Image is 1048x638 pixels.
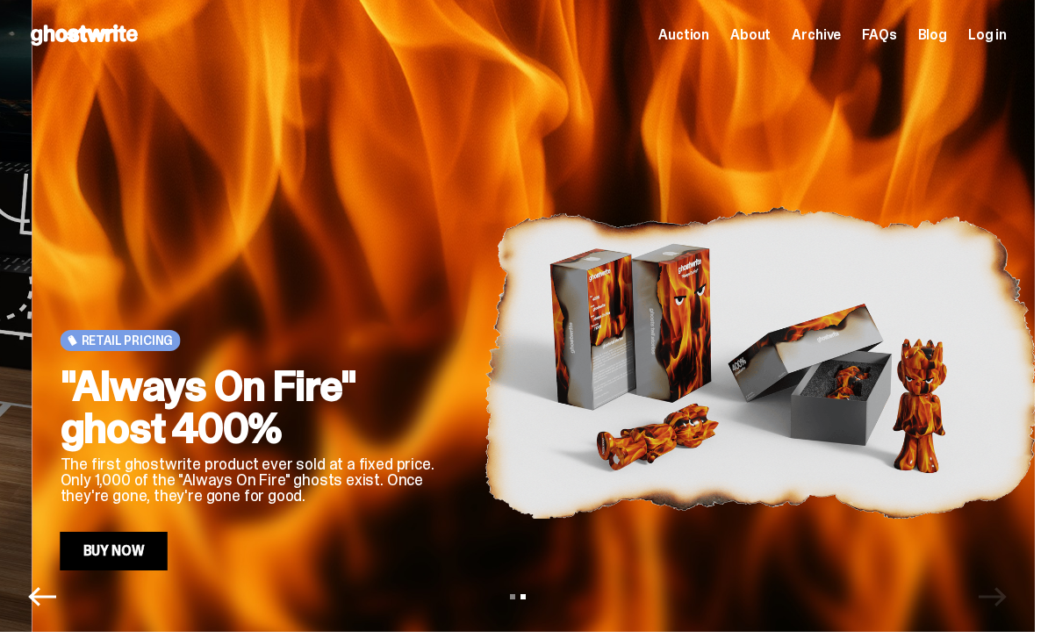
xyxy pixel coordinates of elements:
[61,532,168,570] a: Buy Now
[730,28,771,42] a: About
[82,333,174,348] span: Retail Pricing
[61,456,456,504] p: The first ghostwrite product ever sold at a fixed price. Only 1,000 of the "Always On Fire" ghost...
[918,28,947,42] a: Blog
[61,365,456,449] h2: "Always On Fire" ghost 400%
[792,28,841,42] a: Archive
[28,583,56,611] button: Previous
[510,594,515,599] button: View slide 1
[862,28,896,42] a: FAQs
[658,28,709,42] a: Auction
[968,28,1007,42] a: Log in
[520,594,526,599] button: View slide 2
[485,154,1039,570] img: "Always On Fire" ghost 400%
